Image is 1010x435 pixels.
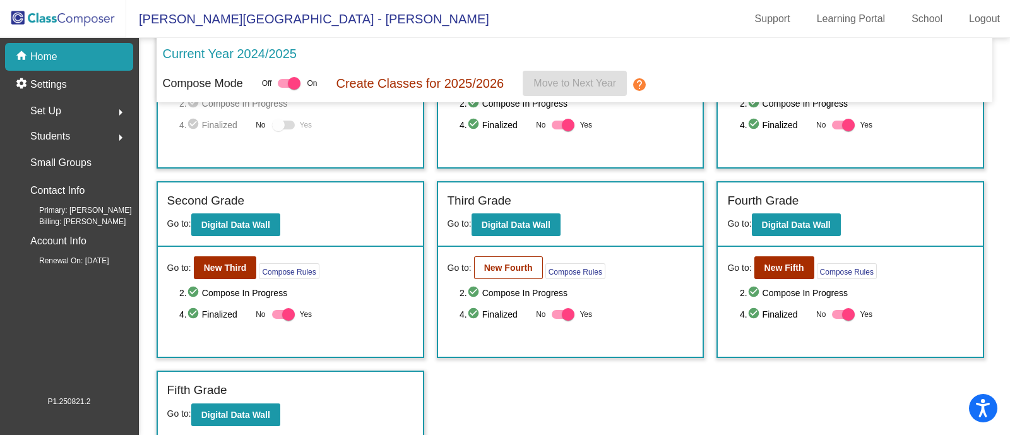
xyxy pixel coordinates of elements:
span: Renewal On: [DATE] [19,255,109,266]
span: Go to: [727,218,751,229]
p: Account Info [30,232,86,250]
span: Yes [579,307,592,322]
span: Go to: [167,218,191,229]
mat-icon: check_circle [467,117,482,133]
mat-icon: home [15,49,30,64]
span: 4. Finalized [460,117,530,133]
span: Go to: [167,408,191,419]
span: No [536,309,545,320]
p: Small Groups [30,154,92,172]
mat-icon: help [632,77,647,92]
mat-icon: check_circle [747,285,763,301]
mat-icon: check_circle [747,117,763,133]
span: 4. Finalized [179,117,249,133]
span: 2. Compose In Progress [740,96,973,111]
button: Digital Data Wall [191,213,280,236]
span: No [816,119,826,131]
button: Compose Rules [817,263,877,279]
mat-icon: arrow_right [113,105,128,120]
span: No [256,309,265,320]
mat-icon: settings [15,77,30,92]
span: 2. Compose In Progress [460,96,693,111]
mat-icon: check_circle [467,307,482,322]
button: Digital Data Wall [472,213,561,236]
p: Create Classes for 2025/2026 [336,74,504,93]
span: 4. Finalized [740,307,810,322]
button: New Fourth [474,256,543,279]
span: 4. Finalized [179,307,249,322]
mat-icon: check_circle [747,307,763,322]
mat-icon: check_circle [187,96,202,111]
span: Billing: [PERSON_NAME] [19,216,126,227]
b: New Fourth [484,263,533,273]
b: Digital Data Wall [762,220,831,230]
mat-icon: check_circle [187,117,202,133]
span: 2. Compose In Progress [740,285,973,301]
span: Go to: [727,261,751,275]
mat-icon: arrow_right [113,130,128,145]
a: Logout [959,9,1010,29]
b: Digital Data Wall [201,220,270,230]
span: 4. Finalized [460,307,530,322]
span: No [816,309,826,320]
mat-icon: check_circle [467,285,482,301]
span: 2. Compose In Progress [460,285,693,301]
button: New Third [194,256,257,279]
span: Yes [860,117,872,133]
span: Yes [860,307,872,322]
span: No [256,119,265,131]
span: Primary: [PERSON_NAME] [19,205,132,216]
span: 4. Finalized [740,117,810,133]
button: Compose Rules [259,263,319,279]
span: [PERSON_NAME][GEOGRAPHIC_DATA] - [PERSON_NAME] [126,9,489,29]
mat-icon: check_circle [467,96,482,111]
label: Fifth Grade [167,381,227,400]
span: Yes [579,117,592,133]
span: Go to: [167,261,191,275]
span: Yes [300,307,312,322]
a: Learning Portal [807,9,896,29]
span: Move to Next Year [533,78,616,88]
mat-icon: check_circle [187,307,202,322]
button: Digital Data Wall [752,213,841,236]
span: Students [30,128,70,145]
p: Current Year 2024/2025 [163,44,297,63]
span: Set Up [30,102,61,120]
b: New Fifth [764,263,804,273]
b: Digital Data Wall [201,410,270,420]
span: Go to: [448,218,472,229]
span: On [307,78,317,89]
button: Compose Rules [545,263,605,279]
span: Off [262,78,272,89]
a: Support [745,9,800,29]
label: Fourth Grade [727,192,799,210]
mat-icon: check_circle [187,285,202,301]
span: No [536,119,545,131]
p: Compose Mode [163,75,243,92]
p: Settings [30,77,67,92]
span: Yes [300,117,312,133]
button: Digital Data Wall [191,403,280,426]
b: New Third [204,263,247,273]
span: 2. Compose In Progress [179,96,413,111]
span: 2. Compose In Progress [179,285,413,301]
button: New Fifth [754,256,814,279]
label: Second Grade [167,192,245,210]
a: School [901,9,953,29]
label: Third Grade [448,192,511,210]
span: Go to: [448,261,472,275]
p: Contact Info [30,182,85,200]
button: Move to Next Year [523,71,627,96]
b: Digital Data Wall [482,220,550,230]
mat-icon: check_circle [747,96,763,111]
p: Home [30,49,57,64]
